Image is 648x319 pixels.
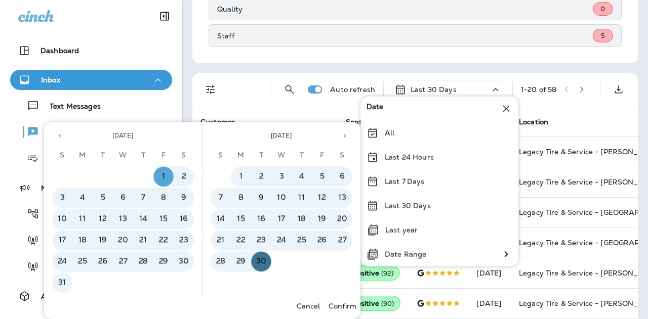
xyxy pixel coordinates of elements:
button: 29 [153,252,174,272]
button: 23 [251,231,271,251]
span: 5 [601,31,605,40]
button: 21 [211,231,231,251]
button: Export as CSV [609,79,629,100]
p: Staff [217,32,593,40]
span: Wednesday [272,145,291,165]
button: 22 [231,231,251,251]
span: Sentiment [346,118,382,126]
span: [DATE] [112,131,133,140]
p: Marketing [41,184,76,192]
button: 3 [52,188,72,208]
span: Friday [313,145,331,165]
button: 14 [133,209,153,230]
button: 26 [93,252,113,272]
button: Inbox [10,70,172,90]
p: Reviews [39,128,78,138]
span: Tuesday [94,145,112,165]
button: 24 [271,231,292,251]
button: 2 [251,167,271,187]
button: 13 [113,209,133,230]
button: 25 [292,231,312,251]
span: 0 [600,5,605,13]
button: 16 [251,209,271,230]
button: Next month [337,128,352,143]
button: 19 [312,209,332,230]
p: Email Broadcasts [39,263,109,272]
span: Saturday [175,145,193,165]
button: Search Reviews [279,79,300,100]
p: Last year [385,226,418,234]
span: Location [519,117,561,126]
button: Email Broadcasts [10,256,172,277]
button: 30 [251,252,271,272]
p: Cancel [297,302,320,310]
p: All [385,129,394,137]
button: 17 [271,209,292,230]
button: Dashboard [10,40,172,61]
p: Last 24 Hours [385,153,434,161]
button: 9 [251,188,271,208]
button: 6 [332,167,352,187]
p: Date Range [385,250,426,258]
span: Monday [232,145,250,165]
p: Text Messages [39,102,101,112]
button: 1 [231,167,251,187]
button: 30 [174,252,194,272]
button: 14 [211,209,231,230]
p: Quality [217,5,593,13]
button: 27 [332,231,352,251]
span: [DATE] [271,131,292,140]
p: Assets [41,292,65,300]
button: 4 [72,188,93,208]
td: [DATE] [468,258,511,288]
button: 18 [72,231,93,251]
td: [DATE] [468,288,511,318]
button: 11 [292,188,312,208]
button: 10 [271,188,292,208]
div: Positive [346,265,400,281]
button: 12 [312,188,332,208]
button: 8 [231,188,251,208]
span: Monday [73,145,92,165]
button: 9 [174,188,194,208]
p: Last 30 Days [385,202,431,210]
span: Saturday [333,145,351,165]
button: 10 [52,209,72,230]
button: 16 [174,209,194,230]
button: Filters [200,79,221,100]
button: 15 [153,209,174,230]
button: 6 [113,188,133,208]
button: Text Messages [10,95,172,116]
p: Last 30 Days [411,85,457,94]
button: 5 [312,167,332,187]
span: Date [367,103,384,115]
span: Friday [154,145,173,165]
p: Dashboard [40,47,79,55]
button: 23 [174,231,194,251]
p: Text Broadcasts [39,237,105,246]
button: 15 [231,209,251,230]
button: 19 [93,231,113,251]
button: 29 [231,252,251,272]
span: Location [519,118,548,126]
button: 22 [153,231,174,251]
button: Confirm [325,299,360,313]
button: 28 [211,252,231,272]
p: Survey Responses [39,155,113,164]
button: 3 [271,167,292,187]
button: 27 [113,252,133,272]
span: Customer [200,118,235,126]
p: Inbox [41,76,60,84]
button: 2 [174,167,194,187]
button: Collapse Sidebar [150,6,179,26]
button: 8 [153,188,174,208]
button: 12 [93,209,113,230]
button: Marketing [10,178,172,198]
button: 20 [113,231,133,251]
button: 7 [133,188,153,208]
button: 5 [93,188,113,208]
button: 24 [52,252,72,272]
button: Survey Responses [10,148,172,169]
span: Sunday [212,145,230,165]
button: 1 [153,167,174,187]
